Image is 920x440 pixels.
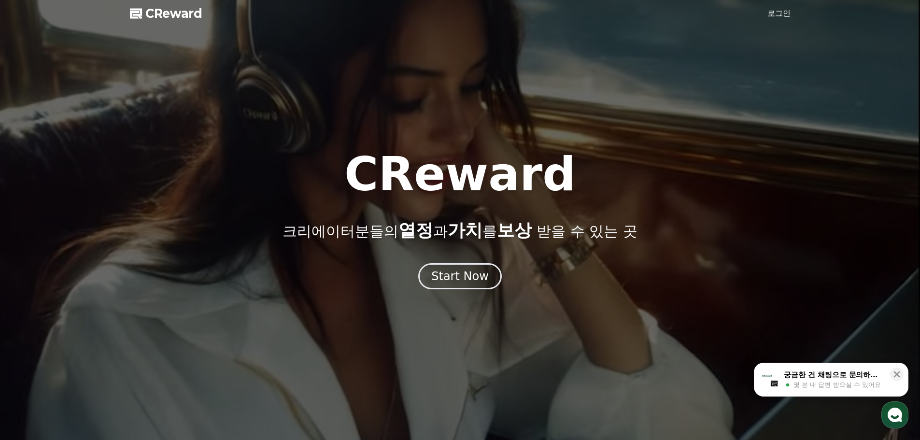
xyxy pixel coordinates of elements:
span: 보상 [497,220,532,240]
button: Start Now [418,263,502,289]
a: 로그인 [767,8,791,19]
p: 크리에이터분들의 과 를 받을 수 있는 곳 [283,221,637,240]
a: 설정 [125,306,185,330]
span: 열정 [398,220,433,240]
span: CReward [145,6,202,21]
a: 홈 [3,306,64,330]
span: 가치 [448,220,482,240]
a: CReward [130,6,202,21]
div: Start Now [431,269,489,284]
h1: CReward [344,151,576,198]
span: 설정 [149,321,161,328]
span: 대화 [88,321,100,329]
a: Start Now [418,273,502,282]
a: 대화 [64,306,125,330]
span: 홈 [30,321,36,328]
